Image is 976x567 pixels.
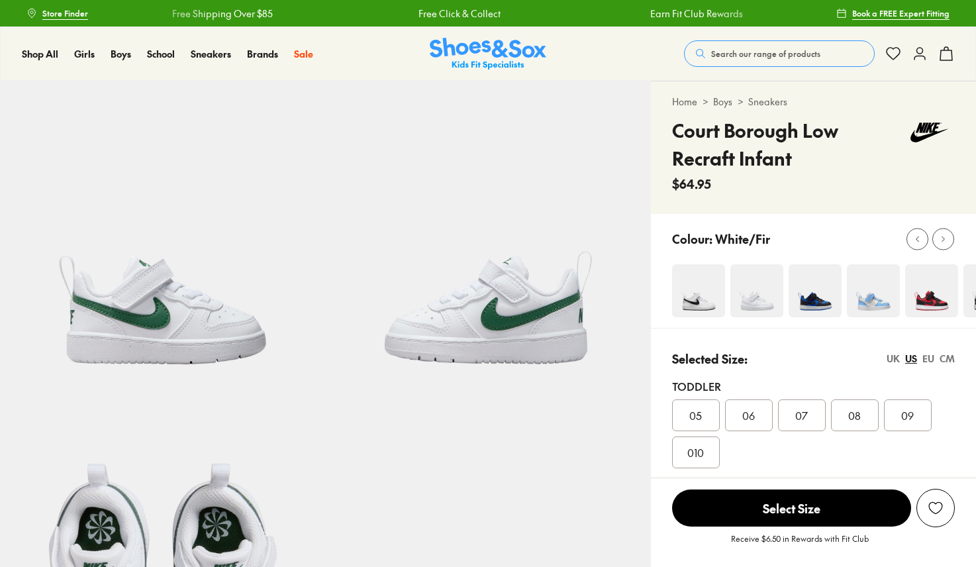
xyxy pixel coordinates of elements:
[172,7,273,21] a: Free Shipping Over $85
[847,264,900,317] img: 4-537485_1
[111,47,131,60] span: Boys
[672,117,904,172] h4: Court Borough Low Recraft Infant
[905,264,958,317] img: 4-501996_1
[795,407,808,423] span: 07
[731,533,869,556] p: Receive $6.50 in Rewards with Fit Club
[904,117,955,148] img: Vendor logo
[672,95,697,109] a: Home
[430,38,546,70] a: Shoes & Sox
[418,7,501,21] a: Free Click & Collect
[650,7,743,21] a: Earn Fit Club Rewards
[922,352,934,366] div: EU
[672,175,711,193] span: $64.95
[672,264,725,317] img: 4-454357_1
[715,230,770,248] p: White/Fir
[672,490,911,527] span: Select Size
[916,489,955,527] button: Add to Wishlist
[687,444,704,460] span: 010
[430,38,546,70] img: SNS_Logo_Responsive.svg
[748,95,787,109] a: Sneakers
[711,48,820,60] span: Search our range of products
[294,47,313,60] span: Sale
[672,350,748,368] p: Selected Size:
[22,47,58,61] a: Shop All
[247,47,278,61] a: Brands
[42,7,88,19] span: Store Finder
[689,407,702,423] span: 05
[672,95,955,109] div: > >
[191,47,231,61] a: Sneakers
[905,352,917,366] div: US
[730,264,783,317] img: 4-454363_1
[111,47,131,61] a: Boys
[74,47,95,60] span: Girls
[147,47,175,60] span: School
[74,47,95,61] a: Girls
[247,47,278,60] span: Brands
[887,352,900,366] div: UK
[848,407,861,423] span: 08
[672,378,955,394] div: Toddler
[22,47,58,60] span: Shop All
[836,1,950,25] a: Book a FREE Expert Fitting
[852,7,950,19] span: Book a FREE Expert Fitting
[147,47,175,61] a: School
[684,40,875,67] button: Search our range of products
[713,95,732,109] a: Boys
[742,407,755,423] span: 06
[26,1,88,25] a: Store Finder
[789,264,842,317] img: 4-501990_1
[901,407,914,423] span: 09
[325,81,650,406] img: 5-553337_1
[294,47,313,61] a: Sale
[191,47,231,60] span: Sneakers
[672,230,712,248] p: Colour:
[940,352,955,366] div: CM
[672,489,911,527] button: Select Size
